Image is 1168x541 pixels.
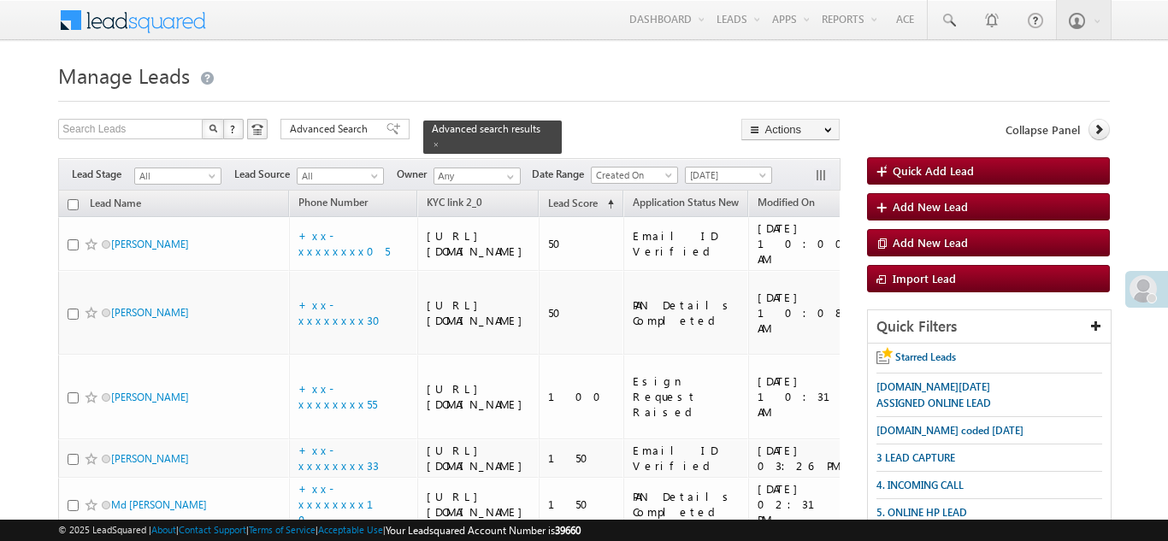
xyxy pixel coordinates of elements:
a: All [297,168,384,185]
div: Quick Filters [868,310,1111,344]
span: Advanced Search [290,121,373,137]
input: Check all records [68,199,79,210]
span: ? [230,121,238,136]
button: Actions [741,119,840,140]
a: Md [PERSON_NAME] [111,498,207,511]
a: +xx-xxxxxxxx30 [298,297,391,327]
div: [URL][DOMAIN_NAME] [427,381,531,412]
span: Manage Leads [58,62,190,89]
a: Terms of Service [249,524,316,535]
span: All [298,168,379,184]
span: [DOMAIN_NAME][DATE] ASSIGNED ONLINE LEAD [876,380,991,409]
a: [PERSON_NAME] [111,452,189,465]
span: Application Status New [633,196,739,209]
div: Email ID Verified [633,228,740,259]
a: KYC link 2_0 [418,193,491,215]
div: 50 [548,305,616,320]
a: +xx-xxxxxxxx33 [298,443,379,473]
div: [DATE] 10:08 AM [758,290,853,336]
a: Contact Support [179,524,246,535]
input: Type to Search [434,168,521,185]
span: Import Lead [893,271,956,285]
div: [URL][DOMAIN_NAME] [427,489,531,520]
span: 3 LEAD CAPTURE [876,451,955,464]
a: All [134,168,221,185]
span: Collapse Panel [1006,122,1080,138]
span: (sorted ascending) [600,197,614,211]
div: Esign Request Raised [633,373,740,420]
span: [DOMAIN_NAME] coded [DATE] [876,424,1023,437]
a: Lead Name [81,194,150,216]
div: Email ID Verified [633,443,740,473]
span: All [135,168,216,184]
a: +xx-xxxxxxxx55 [298,381,377,411]
span: 4. INCOMING CALL [876,479,964,491]
div: [DATE] 10:00 AM [758,221,853,267]
button: ? [223,119,244,139]
span: Date Range [532,167,591,182]
div: PAN Details Completed [633,297,740,328]
span: © 2025 LeadSquared | | | | | [58,522,581,538]
div: [DATE] 02:31 PM [758,481,853,527]
a: Phone Number [290,193,376,215]
a: Lead Score (sorted ascending) [540,193,622,215]
div: 50 [548,236,616,251]
div: 150 [548,497,616,512]
a: Modified On [749,193,823,215]
a: [DATE] [685,167,772,184]
span: Lead Score [548,197,598,209]
span: Modified On [758,196,815,209]
span: Advanced search results [432,122,540,135]
a: Show All Items [498,168,519,185]
div: [URL][DOMAIN_NAME] [427,228,531,259]
div: [URL][DOMAIN_NAME] [427,443,531,473]
div: [DATE] 10:31 AM [758,373,853,420]
span: Starred Leads [895,350,956,363]
a: [PERSON_NAME] [111,391,189,403]
span: Add New Lead [893,199,968,214]
img: Search [209,124,217,132]
span: Lead Stage [72,167,134,182]
div: PAN Details Completed [633,489,740,520]
span: [DATE] [686,168,767,183]
span: Lead Source [234,167,297,182]
span: Created On [592,168,673,183]
a: Acceptable Use [318,524,383,535]
a: Application Status New [624,193,747,215]
span: 5. ONLINE HP LEAD [876,506,967,519]
a: About [151,524,176,535]
span: Owner [397,167,434,182]
span: Your Leadsquared Account Number is [386,524,581,537]
a: +xx-xxxxxxxx05 [298,228,390,258]
span: KYC link 2_0 [427,196,482,209]
div: 150 [548,450,616,466]
a: [PERSON_NAME] [111,238,189,250]
a: Created On [591,167,678,184]
span: Quick Add Lead [893,163,974,178]
span: 39660 [555,524,581,537]
div: 100 [548,389,616,404]
a: +xx-xxxxxxxx10 [298,481,394,526]
a: [PERSON_NAME] [111,306,189,319]
div: [URL][DOMAIN_NAME] [427,297,531,328]
div: [DATE] 03:26 PM [758,443,853,473]
span: Add New Lead [893,235,968,250]
span: Phone Number [298,196,368,209]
